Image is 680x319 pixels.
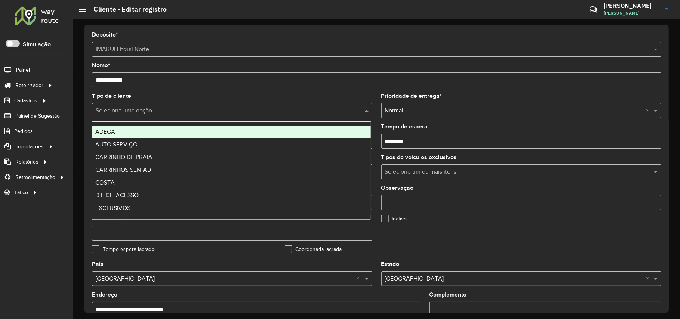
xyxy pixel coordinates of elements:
span: Retroalimentação [15,173,55,181]
span: CARRINHO DE PRAIA [95,154,152,160]
a: Contato Rápido [586,1,602,18]
label: Tipo de cliente [92,92,131,100]
span: CARRINHOS SEM ADF [95,167,155,173]
label: Estado [381,260,400,269]
span: Relatórios [15,158,38,166]
span: Roteirizador [15,81,43,89]
label: Depósito [92,30,118,39]
span: Painel [16,66,30,74]
label: Complemento [429,290,467,299]
h3: [PERSON_NAME] [603,2,659,9]
label: Simulação [23,40,51,49]
span: Painel de Sugestão [15,112,60,120]
span: Pedidos [14,127,33,135]
span: Importações [15,143,44,151]
label: Tempo espera lacrado [92,245,155,253]
label: Endereço [92,290,117,299]
label: Nome [92,61,110,70]
h2: Cliente - Editar registro [86,5,167,13]
label: Prioridade de entrega [381,92,442,100]
span: [PERSON_NAME] [603,10,659,16]
label: País [92,260,103,269]
span: DIFÍCIL ACESSO [95,192,139,198]
label: Inativo [381,215,407,223]
span: Cadastros [14,97,37,105]
label: Observação [381,183,414,192]
span: ADEGA [95,128,115,135]
label: Tempo de espera [381,122,428,131]
span: Clear all [646,274,652,283]
span: COSTA [95,179,115,186]
span: Tático [14,189,28,196]
span: EXCLUSIVOS [95,205,130,211]
ng-dropdown-panel: Options list [92,121,371,220]
span: Clear all [357,274,363,283]
span: Clear all [646,106,652,115]
span: AUTO SERVIÇO [95,141,137,148]
label: Coordenada lacrada [285,245,342,253]
label: Tipos de veículos exclusivos [381,153,457,162]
